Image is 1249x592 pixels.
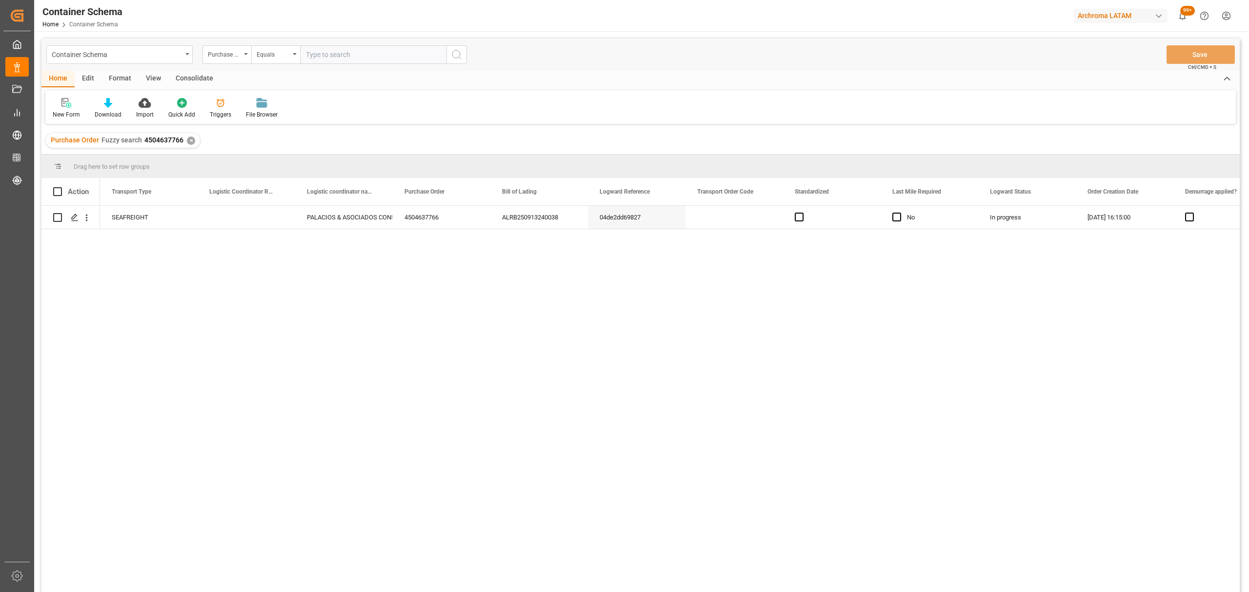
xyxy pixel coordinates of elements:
input: Type to search [300,45,446,64]
span: Order Creation Date [1088,188,1138,195]
span: Bill of Lading [502,188,537,195]
span: Transport Type [112,188,151,195]
span: Drag here to set row groups [74,163,150,170]
div: Container Schema [42,4,122,19]
div: In progress [978,206,1076,229]
div: 4504637766 [393,206,490,229]
div: Format [101,71,139,87]
div: New Form [53,110,80,119]
div: Equals [257,48,290,59]
div: Quick Add [168,110,195,119]
span: Demurrage applied? [1185,188,1237,195]
span: Purchase Order [51,136,99,144]
div: Action [68,187,89,196]
span: Standardized [795,188,829,195]
button: Archroma LATAM [1074,6,1171,25]
div: File Browser [246,110,278,119]
div: Container Schema [52,48,182,60]
div: Edit [75,71,101,87]
div: 04de2dd69827 [588,206,685,229]
button: open menu [46,45,193,64]
div: Press SPACE to select this row. [41,206,100,229]
div: Home [41,71,75,87]
div: Archroma LATAM [1074,9,1168,23]
span: 99+ [1180,6,1195,16]
div: Triggers [210,110,231,119]
a: Home [42,21,59,28]
span: 4504637766 [144,136,183,144]
button: open menu [251,45,300,64]
span: Ctrl/CMD + S [1188,63,1216,71]
span: Logistic Coordinator Reference Number [209,188,275,195]
span: Purchase Order [404,188,444,195]
span: Last Mile Required [892,188,941,195]
div: [DATE] 16:15:00 [1076,206,1173,229]
div: Consolidate [168,71,221,87]
span: Fuzzy search [101,136,142,144]
div: Import [136,110,154,119]
span: Logward Reference [600,188,650,195]
span: Logward Status [990,188,1031,195]
div: ALRB250913240038 [490,206,588,229]
button: Save [1167,45,1235,64]
div: PALACIOS & ASOCIADOS CONSORCIO LOGISTICO [307,206,381,229]
span: Logistic coordinator name [307,188,372,195]
div: ✕ [187,137,195,145]
button: show 100 new notifications [1171,5,1193,27]
span: Transport Order Code [697,188,753,195]
div: View [139,71,168,87]
button: Help Center [1193,5,1215,27]
button: search button [446,45,467,64]
button: open menu [202,45,251,64]
div: Purchase Order [208,48,241,59]
div: No [907,206,967,229]
div: SEAFREIGHT [100,206,198,229]
div: Download [95,110,121,119]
